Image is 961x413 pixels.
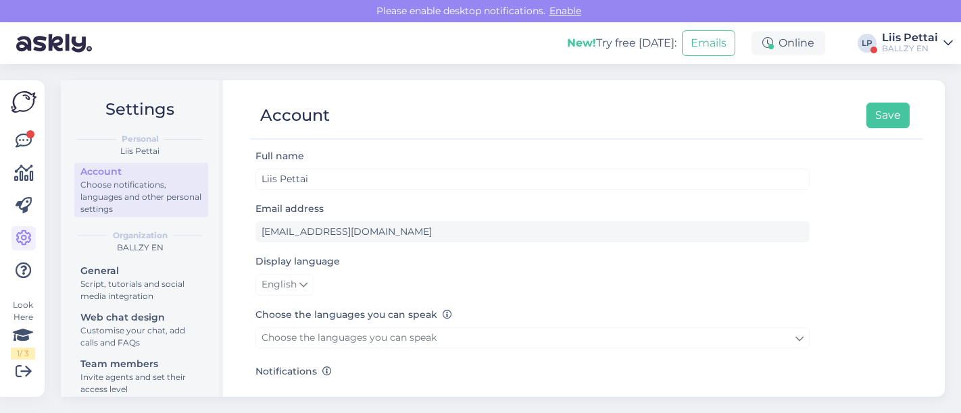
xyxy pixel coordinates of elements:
[751,31,825,55] div: Online
[866,103,910,128] button: Save
[682,30,735,56] button: Emails
[882,32,938,43] div: Liis Pettai
[80,165,202,179] div: Account
[255,364,332,379] label: Notifications
[262,277,297,292] span: English
[255,254,340,269] label: Display language
[255,169,810,190] input: Enter name
[882,32,953,54] a: Liis PettaiBALLZY EN
[113,229,168,242] b: Organization
[262,331,437,343] span: Choose the languages you can speak
[74,262,208,304] a: GeneralScript, tutorials and social media integration
[72,145,208,157] div: Liis Pettai
[545,5,585,17] span: Enable
[80,357,202,371] div: Team members
[255,274,314,296] a: English
[255,221,810,242] input: Enter email
[11,348,35,360] div: 1 / 3
[80,179,202,215] div: Choose notifications, languages and other personal settings
[255,149,304,163] label: Full name
[858,34,877,53] div: LP
[11,91,36,113] img: Askly Logo
[80,264,202,278] div: General
[72,242,208,254] div: BALLZY EN
[74,308,208,351] a: Web chat designCustomise your chat, add calls and FAQs
[80,310,202,325] div: Web chat design
[292,384,506,406] label: Get email when customer starts a chat
[72,97,208,122] h2: Settings
[11,299,35,360] div: Look Here
[80,371,202,395] div: Invite agents and set their access level
[882,43,938,54] div: BALLZY EN
[255,327,810,348] a: Choose the languages you can speak
[74,163,208,217] a: AccountChoose notifications, languages and other personal settings
[567,35,676,51] div: Try free [DATE]:
[74,355,208,397] a: Team membersInvite agents and set their access level
[122,133,159,145] b: Personal
[567,36,596,49] b: New!
[255,308,452,322] label: Choose the languages you can speak
[80,278,202,302] div: Script, tutorials and social media integration
[260,103,330,128] div: Account
[80,325,202,349] div: Customise your chat, add calls and FAQs
[255,202,324,216] label: Email address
